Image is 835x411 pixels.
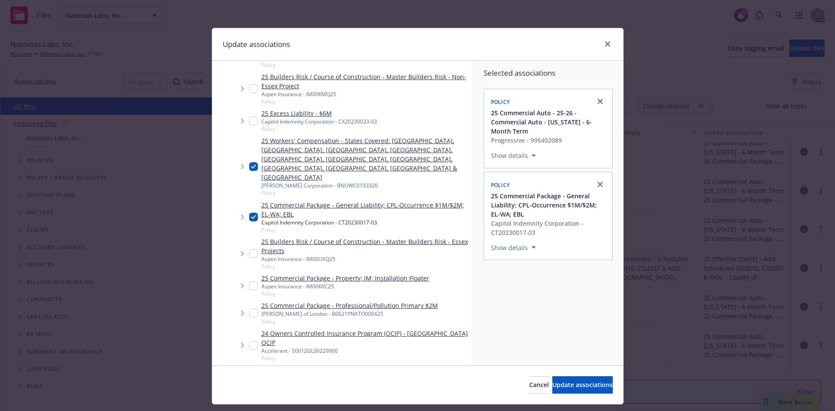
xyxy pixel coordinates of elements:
[529,381,549,389] span: Cancel
[602,39,613,49] a: close
[261,263,469,270] span: Policy
[261,329,469,347] a: 24 Owners Controlled Insurance Program (OCIP) - [GEOGRAPHIC_DATA] OCIP
[491,181,510,189] span: Policy
[261,290,429,297] span: Policy
[261,283,429,290] div: Aspen Insurance - IM00KXC25
[529,376,549,394] button: Cancel
[261,237,469,255] a: 25 Builders Risk / Course of Construction - Master Builders Risk - Essex Projects
[261,182,469,189] div: [PERSON_NAME] Corporation - BNUWC0153320
[261,118,377,125] div: Capitol Indemnity Corporation - CX20230023-03
[261,72,469,90] a: 25 Builders Risk / Course of Construction - Master Builders Risk - Non-Essex Project
[261,274,429,283] a: 25 Commercial Package - Property; IM; Installation Floater
[595,179,605,190] a: close
[261,347,469,354] div: Accelerant - S0012GL00229900
[491,219,607,237] div: Capitol Indemnity Corporation - CT20230017-03
[261,318,438,325] span: Policy
[261,301,438,310] a: 25 Commercial Package - Professional/Pollution Primary $2M
[261,354,469,362] span: Policy
[595,96,605,107] a: close
[261,226,469,234] span: Policy
[261,200,469,219] a: 25 Commercial Package - General Liability; CPL-Occurrence $1M/$2M; EL-WA; EBL
[261,189,469,197] span: Policy
[491,191,607,219] button: 25 Commercial Package - General Liability; CPL-Occurrence $1M/$2M; EL-WA; EBL
[261,125,377,133] span: Policy
[261,219,469,226] div: Capitol Indemnity Corporation - CT20230017-03
[552,381,613,389] span: Update associations
[261,365,395,374] a: 24 Pollution - Alpine Vista - Wrap-Up Pollution
[491,136,607,145] div: Progressive - 995402089
[491,98,510,106] span: Policy
[488,242,539,253] button: Show details
[223,39,290,50] h1: Update associations
[261,136,469,182] a: 25 Workers' Compensation - States Covered: [GEOGRAPHIC_DATA], [GEOGRAPHIC_DATA], [GEOGRAPHIC_DATA...
[484,68,613,78] span: Selected associations
[261,90,469,98] div: Aspen Insurance - IM00KMQ25
[261,98,469,105] span: Policy
[491,108,607,136] button: 25 Commercial Auto - 25-26 - Commercial Auto - [US_STATE] - 6-Month Term
[261,310,438,317] div: [PERSON_NAME] of London - B0621PNATO000425
[261,61,438,69] span: Policy
[261,255,469,263] div: Aspen Insurance - IM00UXQ25
[488,150,539,161] button: Show details
[261,109,377,118] a: 25 Excess Liability - $6M
[552,376,613,394] button: Update associations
